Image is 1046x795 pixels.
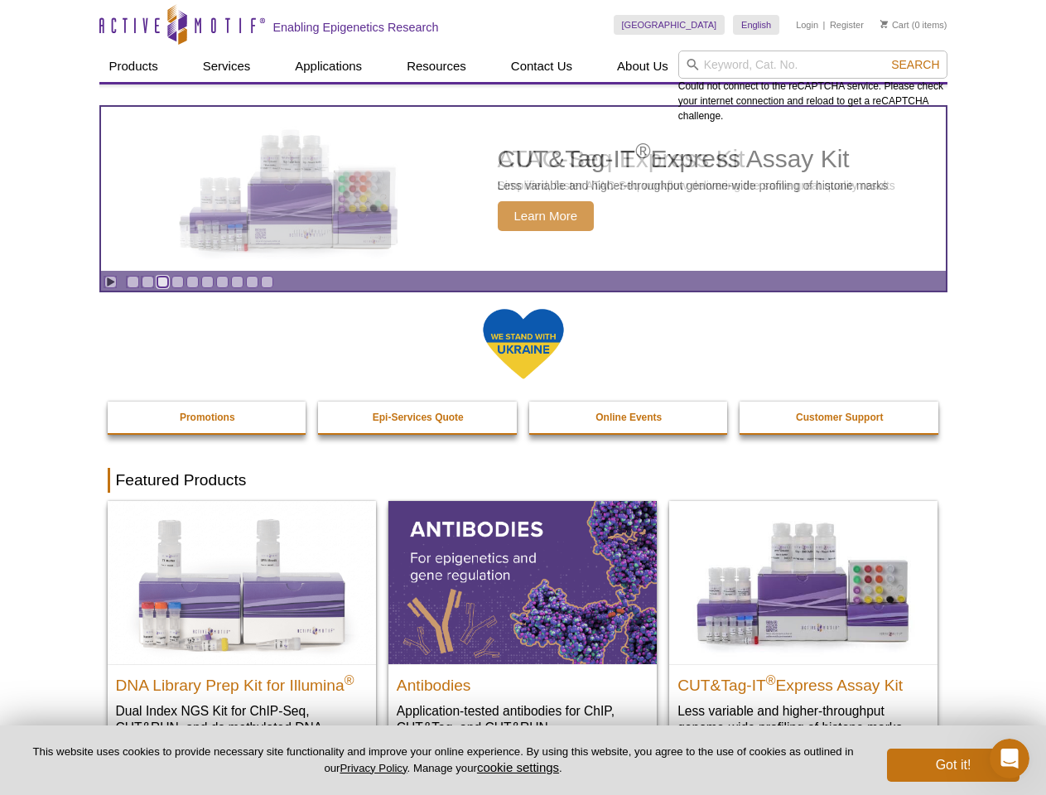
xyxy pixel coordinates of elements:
[285,51,372,82] a: Applications
[477,760,559,774] button: cookie settings
[142,276,154,288] a: Go to slide 2
[678,51,947,79] input: Keyword, Cat. No.
[108,402,308,433] a: Promotions
[397,51,476,82] a: Resources
[397,702,648,736] p: Application-tested antibodies for ChIP, CUT&Tag, and CUT&RUN.
[373,412,464,423] strong: Epi-Services Quote
[607,51,678,82] a: About Us
[614,15,725,35] a: [GEOGRAPHIC_DATA]
[595,412,662,423] strong: Online Events
[388,501,657,752] a: All Antibodies Antibodies Application-tested antibodies for ChIP, CUT&Tag, and CUT&RUN.
[116,669,368,694] h2: DNA Library Prep Kit for Illumina
[669,501,938,752] a: CUT&Tag-IT® Express Assay Kit CUT&Tag-IT®Express Assay Kit Less variable and higher-throughput ge...
[261,276,273,288] a: Go to slide 10
[880,19,909,31] a: Cart
[733,15,779,35] a: English
[397,669,648,694] h2: Antibodies
[677,669,929,694] h2: CUT&Tag-IT Express Assay Kit
[99,51,168,82] a: Products
[318,402,518,433] a: Epi-Services Quote
[273,20,439,35] h2: Enabling Epigenetics Research
[740,402,940,433] a: Customer Support
[823,15,826,35] li: |
[108,468,939,493] h2: Featured Products
[529,402,730,433] a: Online Events
[27,744,860,776] p: This website uses cookies to provide necessary site functionality and improve your online experie...
[388,501,657,663] img: All Antibodies
[345,672,354,687] sup: ®
[886,57,944,72] button: Search
[766,672,776,687] sup: ®
[796,19,818,31] a: Login
[880,20,888,28] img: Your Cart
[830,19,864,31] a: Register
[880,15,947,35] li: (0 items)
[891,58,939,71] span: Search
[157,276,169,288] a: Go to slide 3
[201,276,214,288] a: Go to slide 6
[340,762,407,774] a: Privacy Policy
[186,276,199,288] a: Go to slide 5
[677,702,929,736] p: Less variable and higher-throughput genome-wide profiling of histone marks​.
[501,51,582,82] a: Contact Us
[108,501,376,663] img: DNA Library Prep Kit for Illumina
[231,276,243,288] a: Go to slide 8
[180,412,235,423] strong: Promotions
[669,501,938,663] img: CUT&Tag-IT® Express Assay Kit
[796,412,883,423] strong: Customer Support
[678,51,947,123] div: Could not connect to the reCAPTCHA service. Please check your internet connection and reload to g...
[116,702,368,753] p: Dual Index NGS Kit for ChIP-Seq, CUT&RUN, and ds methylated DNA assays.
[216,276,229,288] a: Go to slide 7
[104,276,117,288] a: Toggle autoplay
[990,739,1029,778] iframe: Intercom live chat
[171,276,184,288] a: Go to slide 4
[127,276,139,288] a: Go to slide 1
[482,307,565,381] img: We Stand With Ukraine
[246,276,258,288] a: Go to slide 9
[108,501,376,768] a: DNA Library Prep Kit for Illumina DNA Library Prep Kit for Illumina® Dual Index NGS Kit for ChIP-...
[887,749,1019,782] button: Got it!
[193,51,261,82] a: Services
